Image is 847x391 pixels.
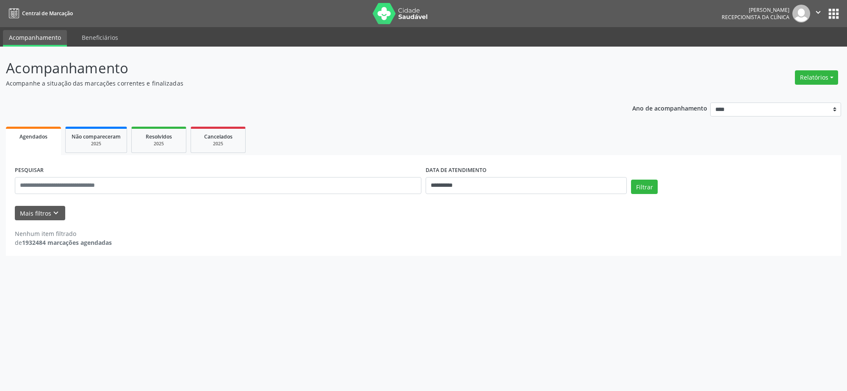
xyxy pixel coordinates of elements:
span: Recepcionista da clínica [722,14,789,21]
i:  [814,8,823,17]
button: Relatórios [795,70,838,85]
strong: 1932484 marcações agendadas [22,238,112,247]
div: 2025 [138,141,180,147]
span: Cancelados [204,133,233,140]
label: PESQUISAR [15,164,44,177]
p: Acompanhe a situação das marcações correntes e finalizadas [6,79,590,88]
div: 2025 [72,141,121,147]
div: [PERSON_NAME] [722,6,789,14]
div: 2025 [197,141,239,147]
button: Filtrar [631,180,658,194]
span: Resolvidos [146,133,172,140]
span: Não compareceram [72,133,121,140]
button: apps [826,6,841,21]
a: Central de Marcação [6,6,73,20]
p: Acompanhamento [6,58,590,79]
div: Nenhum item filtrado [15,229,112,238]
button: Mais filtroskeyboard_arrow_down [15,206,65,221]
label: DATA DE ATENDIMENTO [426,164,487,177]
a: Beneficiários [76,30,124,45]
button:  [810,5,826,22]
span: Central de Marcação [22,10,73,17]
p: Ano de acompanhamento [632,103,707,113]
a: Acompanhamento [3,30,67,47]
span: Agendados [19,133,47,140]
img: img [792,5,810,22]
i: keyboard_arrow_down [51,208,61,218]
div: de [15,238,112,247]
